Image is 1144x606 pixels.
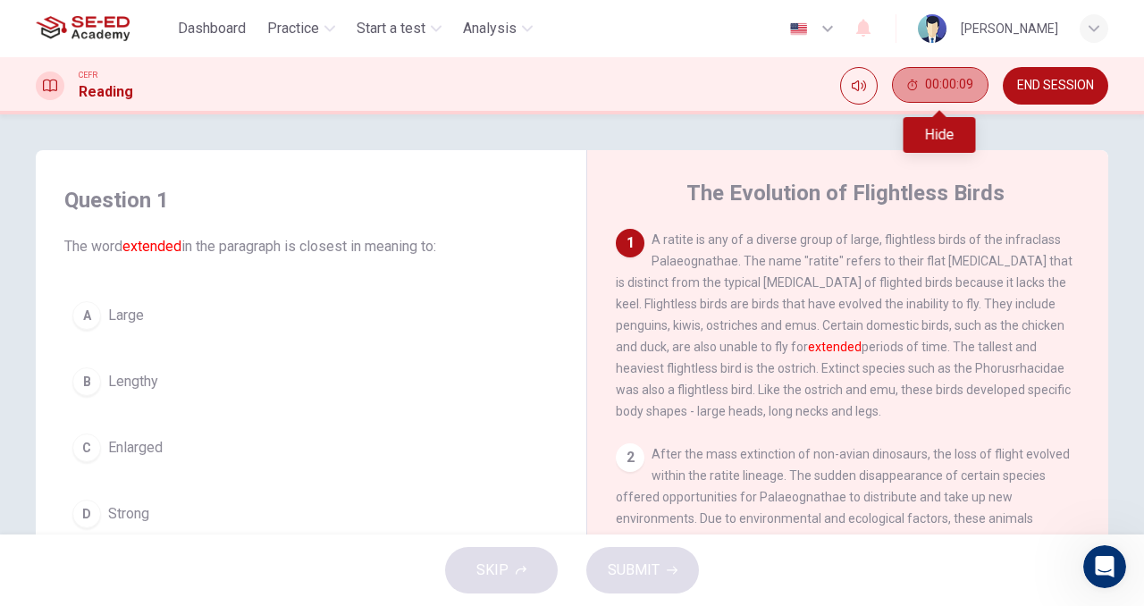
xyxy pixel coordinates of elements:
[29,387,138,405] div: Was that helpful?
[787,22,810,36] img: en
[72,433,101,462] div: C
[108,437,163,459] span: Enlarged
[29,127,329,284] div: If you encountered a technical issue during the test, you should have 5 to 10 minutes to get back...
[961,18,1058,39] div: [PERSON_NAME]
[925,78,973,92] span: 00:00:09
[29,31,329,119] div: I understand you're unable to complete your test at all. If you're experiencing problems with you...
[108,503,149,525] span: Strong
[122,238,181,255] font: extended
[64,236,558,257] span: The word in the paragraph is closest in meaning to:
[41,84,260,98] a: [EMAIL_ADDRESS][DOMAIN_NAME]
[14,376,152,416] div: Was that helpful?Fin • 1m ago
[349,13,449,45] button: Start a test
[314,7,346,39] div: Close
[114,455,128,469] button: Start recording
[892,67,988,105] div: Hide
[267,18,319,39] span: Practice
[808,340,862,354] font: extended
[171,13,253,45] button: Dashboard
[64,359,558,404] button: BLengthy
[79,69,97,81] span: CEFR
[64,293,558,338] button: ALarge
[892,67,988,103] button: 00:00:09
[85,455,99,469] button: Upload attachment
[28,455,42,469] button: Emoji picker
[14,21,343,375] div: I understand you're unable to complete your test at all. If you're experiencing problems with you...
[840,67,878,105] div: Mute
[72,500,101,528] div: D
[357,18,425,39] span: Start a test
[108,371,158,392] span: Lengthy
[87,17,108,30] h1: Fin
[1083,545,1126,588] iframe: Intercom live chat
[51,10,80,38] img: Profile image for Fin
[456,13,540,45] button: Analysis
[260,13,342,45] button: Practice
[72,301,101,330] div: A
[463,18,517,39] span: Analysis
[918,14,946,43] img: Profile picture
[904,117,976,153] div: Hide
[1003,67,1108,105] button: END SESSION
[268,182,282,197] a: Source reference 9715834:
[108,305,144,326] span: Large
[56,455,71,469] button: Gif picker
[64,186,558,215] h4: Question 1
[72,367,101,396] div: B
[616,232,1072,418] span: A ratite is any of a diverse group of large, flightless birds of the infraclass Palaeognathae. Th...
[36,11,171,46] a: SE-ED Academy logo
[178,18,246,39] span: Dashboard
[29,294,329,364] div: Please note that if you're taking an RVTI exam, you'll need to contact RVTI directly as we only h...
[79,81,133,103] h1: Reading
[15,417,342,448] textarea: Message…
[64,425,558,470] button: CEnlarged
[616,229,644,257] div: 1
[14,376,343,455] div: Fin says…
[36,11,130,46] img: SE-ED Academy logo
[616,447,1076,590] span: After the mass extinction of non-avian dinosaurs, the loss of flight evolved within the ratite li...
[1017,79,1094,93] span: END SESSION
[686,179,1005,207] h4: The Evolution of Flightless Birds
[616,443,644,472] div: 2
[64,492,558,536] button: DStrong
[12,7,46,41] button: go back
[307,448,335,476] button: Send a message…
[14,21,343,377] div: Fin says…
[280,7,314,41] button: Home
